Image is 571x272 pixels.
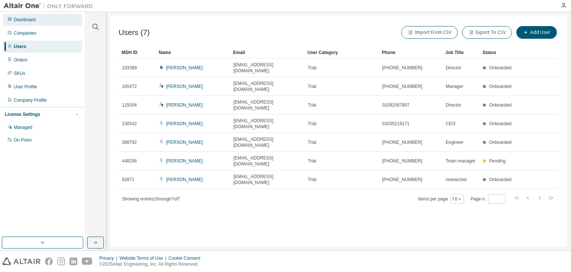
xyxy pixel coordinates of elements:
span: 01035219171 [382,121,409,127]
span: Onboarded [489,84,512,89]
div: Phone [382,47,439,58]
span: [EMAIL_ADDRESS][DOMAIN_NAME] [233,136,301,148]
div: Privacy [99,255,119,261]
span: Trial [308,102,316,108]
button: 10 [452,196,462,202]
img: linkedin.svg [70,257,77,265]
span: [EMAIL_ADDRESS][DOMAIN_NAME] [233,62,301,74]
a: [PERSON_NAME] [166,140,203,145]
span: Director [446,65,461,71]
span: Trial [308,121,316,127]
div: Dashboard [14,17,36,23]
span: Pending [489,158,506,164]
div: User Category [307,47,376,58]
div: MDH ID [122,47,153,58]
span: 230542 [122,121,137,127]
span: Showing entries 1 through 7 of 7 [122,196,180,202]
img: instagram.svg [57,257,65,265]
div: Orders [14,57,28,63]
span: [EMAIL_ADDRESS][DOMAIN_NAME] [233,118,301,130]
span: 01092587807 [382,102,409,108]
span: 448256 [122,158,137,164]
span: Items per page [418,194,464,204]
span: Trial [308,65,316,71]
span: Onboarded [489,121,512,126]
a: [PERSON_NAME] [166,177,203,182]
div: Website Terms of Use [119,255,168,261]
span: Manager [446,83,463,89]
span: Director [446,102,461,108]
span: [PHONE_NUMBER] [382,65,422,71]
span: CEO [446,121,455,127]
span: Page n. [471,194,506,204]
div: Cookie Consent [168,255,204,261]
span: [PHONE_NUMBER] [382,83,422,89]
span: Engineer [446,139,464,145]
div: Name [159,47,227,58]
p: © 2025 Altair Engineering, Inc. All Rights Reserved. [99,261,205,268]
span: Onboarded [489,102,512,108]
img: altair_logo.svg [2,257,41,265]
span: researcher [446,177,467,183]
span: Trial [308,83,316,89]
div: User Profile [14,84,37,90]
span: [EMAIL_ADDRESS][DOMAIN_NAME] [233,80,301,92]
a: [PERSON_NAME] [166,65,203,70]
img: facebook.svg [45,257,53,265]
div: Status [483,47,514,58]
span: Onboarded [489,65,512,70]
span: Trial [308,158,316,164]
div: On Prem [14,137,32,143]
span: 92871 [122,177,134,183]
span: [EMAIL_ADDRESS][DOMAIN_NAME] [233,99,301,111]
span: Onboarded [489,177,512,182]
span: 165472 [122,83,137,89]
div: Companies [14,30,36,36]
span: Onboarded [489,140,512,145]
img: Altair One [4,2,97,10]
a: [PERSON_NAME] [166,102,203,108]
span: [EMAIL_ADDRESS][DOMAIN_NAME] [233,174,301,186]
div: Managed [14,124,32,130]
button: Import From CSV [401,26,458,39]
span: Users (7) [119,28,150,37]
span: 115004 [122,102,137,108]
a: [PERSON_NAME] [166,121,203,126]
div: Email [233,47,301,58]
span: [PHONE_NUMBER] [382,158,422,164]
a: [PERSON_NAME] [166,84,203,89]
div: SKUs [14,70,25,76]
span: 103389 [122,65,137,71]
span: [PHONE_NUMBER] [382,139,422,145]
div: Job Title [445,47,477,58]
div: Company Profile [14,97,47,103]
span: Team manager [446,158,475,164]
div: License Settings [5,111,40,117]
img: youtube.svg [82,257,93,265]
span: [PHONE_NUMBER] [382,177,422,183]
div: Users [14,44,26,50]
span: Trial [308,139,316,145]
button: Export To CSV [462,26,512,39]
a: [PERSON_NAME] [166,158,203,164]
span: Trial [308,177,316,183]
span: 388792 [122,139,137,145]
button: Add User [516,26,557,39]
span: [EMAIL_ADDRESS][DOMAIN_NAME] [233,155,301,167]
